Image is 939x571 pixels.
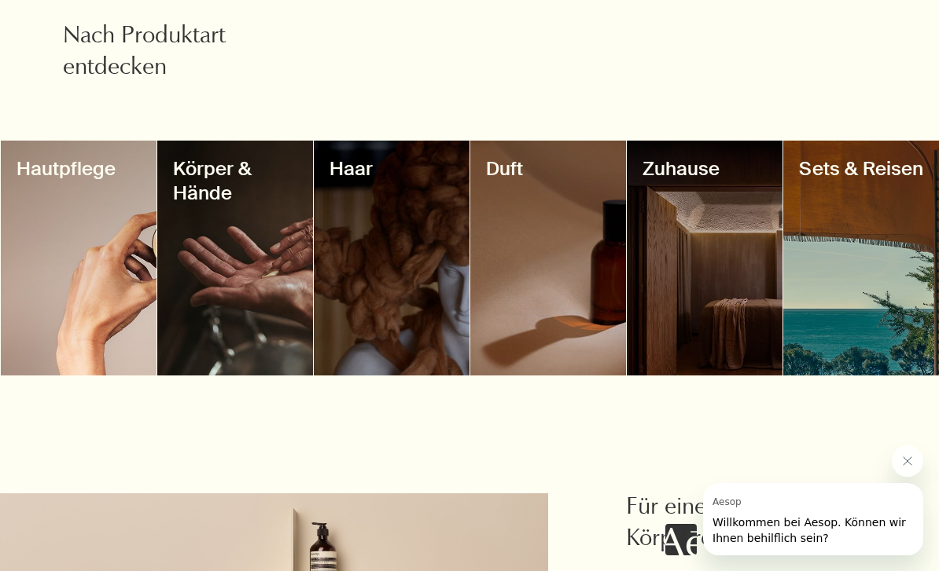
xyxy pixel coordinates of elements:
[1,141,156,375] a: decorativeHautpflege
[665,524,697,555] iframe: Kein Inhalt
[173,156,297,207] h3: Körper & Hände
[626,493,876,556] h2: Für eine umfangreiche Körperreinigung
[486,156,610,181] h3: Duft
[703,483,923,555] iframe: Nachricht von Aesop
[892,445,923,477] iframe: Nachricht von Aesop schließen
[665,445,923,555] div: Aesop sagt „Willkommen bei Aesop. Können wir Ihnen behilflich sein?“ Öffnen Sie das Fenster „Mess...
[157,141,313,375] a: decorativeKörper & Hände
[330,156,454,181] h3: Haar
[63,22,334,85] h2: Nach Produktart entdecken
[799,156,923,181] h3: Sets & Reisen
[17,156,141,181] h3: Hautpflege
[470,141,626,375] a: decorativeDuft
[643,156,767,181] h3: Zuhause
[783,141,939,375] a: decorativeSets & Reisen
[314,141,469,375] a: decorativeHaar
[627,141,782,375] a: decorativeZuhause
